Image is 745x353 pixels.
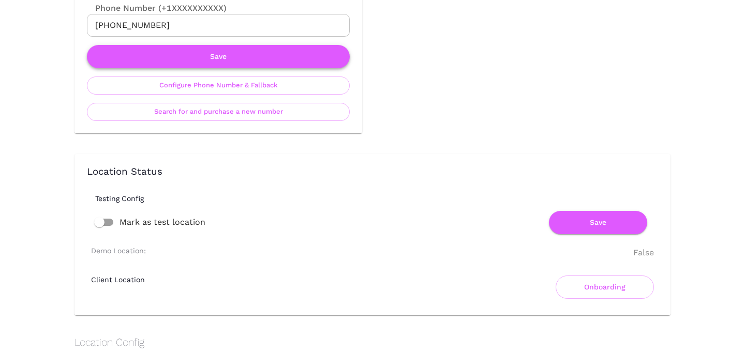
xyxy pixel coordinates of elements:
button: Save [87,45,350,68]
button: Onboarding [556,275,654,299]
button: Save [549,211,647,234]
h6: Testing Config [95,194,666,203]
h6: Client Location [91,275,145,284]
h6: Demo Location: [91,247,146,255]
button: Search for and purchase a new number [87,103,350,121]
label: Phone Number (+1XXXXXXXXXX) [87,2,350,14]
span: Mark as test location [120,216,205,228]
h2: Location Config [74,336,671,348]
h3: Location Status [87,166,658,178]
button: Configure Phone Number & Fallback [87,76,350,95]
div: False [633,247,654,259]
